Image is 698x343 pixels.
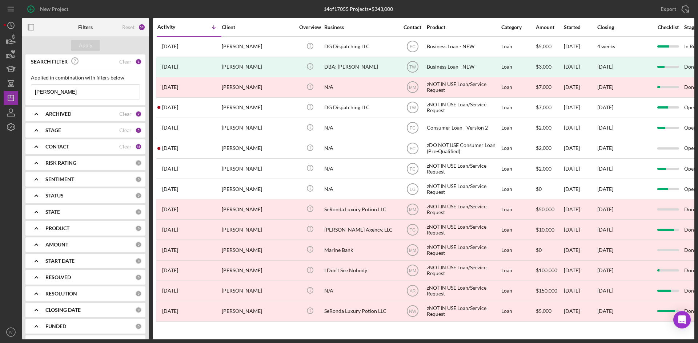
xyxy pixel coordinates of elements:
div: zNOT IN USE Loan/Service Request [427,240,500,260]
div: [DATE] [564,281,597,301]
div: [PERSON_NAME] [222,200,294,219]
time: 2024-01-09 01:43 [162,84,178,90]
div: Loan [501,139,535,158]
div: 14 of 17055 Projects • $343,000 [324,6,393,12]
div: Consumer Loan - Version 2 [427,118,500,138]
time: [DATE] [597,124,613,131]
time: 2023-08-21 16:45 [162,125,178,131]
text: FC [410,44,416,49]
div: SeRonda Luxury Potion LLC [324,200,397,219]
div: N/A [324,159,397,178]
div: Closing [597,24,652,30]
div: Export [661,2,676,16]
div: [PERSON_NAME] [222,78,294,97]
div: Loan [501,281,535,301]
div: Business [324,24,397,30]
div: zNOT IN USE Loan/Service Request [427,159,500,178]
time: [DATE] [597,84,613,90]
time: 2022-12-30 23:21 [162,268,178,273]
div: $2,000 [536,139,563,158]
text: FC [410,166,416,171]
div: zNOT IN USE Loan/Service Request [427,78,500,97]
time: [DATE] [597,267,613,273]
div: $0 [536,179,563,199]
div: Loan [501,261,535,280]
div: [DATE] [597,64,613,70]
text: TW [409,65,416,70]
b: STATUS [45,193,64,199]
b: CLOSING DATE [45,307,81,313]
div: Business Loan - NEW [427,57,500,77]
div: [DATE] [564,200,597,219]
div: [PERSON_NAME] [222,240,294,260]
div: Clear [119,59,132,65]
div: DG Dispatching LLC [324,37,397,56]
time: [DATE] [597,206,613,212]
div: Loan [501,302,535,321]
div: [PERSON_NAME] [222,37,294,56]
b: RESOLVED [45,274,71,280]
text: MM [409,85,416,90]
b: PRODUCT [45,225,69,231]
text: MM [409,248,416,253]
div: [DATE] [564,261,597,280]
div: DBA: [PERSON_NAME] [324,57,397,77]
div: Apply [79,40,92,51]
div: zNOT IN USE Loan/Service Request [427,220,500,239]
div: Loan [501,200,535,219]
time: [DATE] [597,104,613,110]
div: 2 [135,111,142,117]
time: 2022-12-01 20:03 [162,288,178,294]
div: $5,000 [536,37,563,56]
text: MM [409,207,416,212]
b: ARCHIVED [45,111,71,117]
div: $5,000 [536,302,563,321]
div: [DATE] [564,220,597,239]
b: SEARCH FILTER [31,59,68,65]
div: N/A [324,118,397,138]
div: [PERSON_NAME] [222,220,294,239]
div: [PERSON_NAME] [222,179,294,199]
div: N/A [324,139,397,158]
div: 0 [135,160,142,166]
div: zDO NOT USE Consumer Loan (Pre-Qualified) [427,139,500,158]
time: [DATE] [597,226,613,233]
time: 2023-04-05 19:09 [162,227,178,233]
div: [DATE] [564,179,597,199]
div: Loan [501,159,535,178]
time: 2023-11-07 20:27 [162,105,178,110]
time: 2023-08-15 02:27 [162,166,178,172]
text: FC [410,126,416,131]
div: Loan [501,240,535,260]
b: STAGE [45,127,61,133]
text: MM [409,268,416,273]
div: [PERSON_NAME] [222,57,294,77]
div: [DATE] [564,37,597,56]
div: [DATE] [564,302,597,321]
div: [DATE] [564,139,597,158]
div: Applied in combination with filters below [31,75,140,81]
div: Clear [119,144,132,150]
div: Contact [399,24,426,30]
div: zNOT IN USE Loan/Service Request [427,98,500,117]
div: 0 [135,323,142,330]
b: FUNDED [45,323,66,329]
b: STATE [45,209,60,215]
div: Open Intercom Messenger [673,311,691,328]
div: Category [501,24,535,30]
div: $3,000 [536,57,563,77]
div: 0 [135,258,142,264]
div: N/A [324,281,397,301]
div: zNOT IN USE Loan/Service Request [427,200,500,219]
div: Amount [536,24,563,30]
div: N/A [324,179,397,199]
text: TW [409,105,416,110]
time: 4 weeks [597,43,615,49]
div: [PERSON_NAME] [222,139,294,158]
div: DG Dispatching LLC [324,98,397,117]
div: 53 [138,24,145,31]
time: 2023-07-05 15:45 [162,186,178,192]
div: Client [222,24,294,30]
div: [DATE] [564,118,597,138]
div: I Don't See Nobody [324,261,397,280]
